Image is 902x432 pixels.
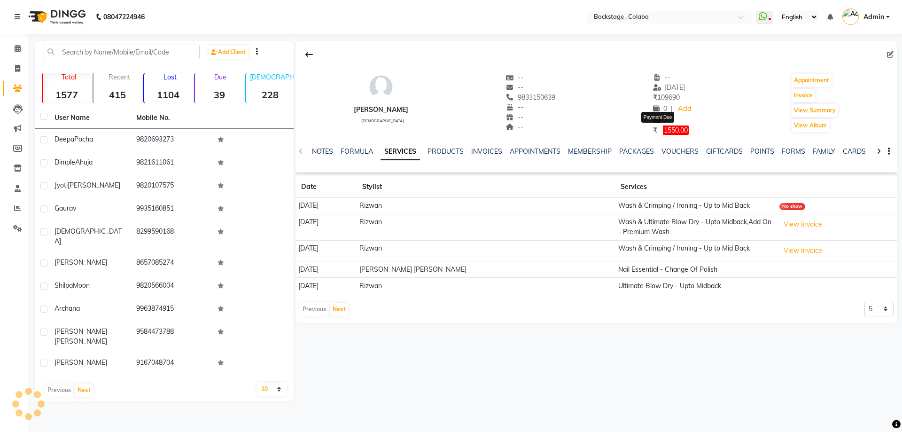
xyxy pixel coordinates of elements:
[131,321,212,352] td: 9584473788
[779,203,805,210] div: No show
[615,240,776,261] td: Wash & Crimping / Ironing - Up to Mid Back
[47,73,91,81] p: Total
[131,252,212,275] td: 8657085274
[144,89,192,101] strong: 1104
[54,258,107,267] span: [PERSON_NAME]
[653,126,657,134] span: ₹
[381,143,420,160] a: SERVICES
[653,93,657,102] span: ₹
[357,176,615,198] th: Stylist
[510,147,560,156] a: APPOINTMENTS
[49,107,131,129] th: User Name
[54,281,73,290] span: Shilpa
[506,103,524,111] span: --
[615,197,776,214] td: Wash & Crimping / Ironing - Up to Mid Back
[54,158,75,166] span: Dimple
[779,243,826,258] button: View Invoice
[615,176,776,198] th: Services
[54,327,107,336] span: [PERSON_NAME]
[706,147,743,156] a: GIFTCARDS
[813,147,835,156] a: FAMILY
[568,147,612,156] a: MEMBERSHIP
[250,73,294,81] p: [DEMOGRAPHIC_DATA]
[842,8,859,25] img: Admin
[341,147,373,156] a: FORMULA
[54,227,122,245] span: [DEMOGRAPHIC_DATA]
[44,45,200,59] input: Search by Name/Mobile/Email/Code
[792,74,832,87] button: Appointment
[97,73,141,81] p: Recent
[295,176,357,198] th: Date
[131,107,212,129] th: Mobile No.
[506,73,524,82] span: --
[131,352,212,375] td: 9167048704
[54,304,80,313] span: Archana
[54,358,107,367] span: [PERSON_NAME]
[506,83,524,92] span: --
[197,73,243,81] p: Due
[779,217,826,232] button: View Invoice
[615,261,776,278] td: Nail Essential - Change Of Polish
[24,4,88,30] img: logo
[295,240,357,261] td: [DATE]
[653,83,685,92] span: [DATE]
[792,89,815,102] button: Invoice
[843,147,866,156] a: CARDS
[54,135,74,143] span: Deepa
[246,89,294,101] strong: 228
[54,337,107,346] span: [PERSON_NAME]
[74,135,93,143] span: Pocha
[750,147,774,156] a: POINTS
[103,4,145,30] b: 08047224946
[54,204,76,212] span: Gaurav
[131,298,212,321] td: 9963874915
[357,261,615,278] td: [PERSON_NAME] [PERSON_NAME]
[357,278,615,294] td: Rizwan
[661,147,699,156] a: VOUCHERS
[43,89,91,101] strong: 1577
[131,198,212,221] td: 9935160851
[792,104,838,117] button: View Summary
[782,147,805,156] a: FORMS
[295,197,357,214] td: [DATE]
[148,73,192,81] p: Lost
[619,147,654,156] a: PACKAGES
[195,89,243,101] strong: 39
[54,181,68,189] span: Jyoti
[428,147,464,156] a: PRODUCTS
[506,123,524,131] span: --
[295,261,357,278] td: [DATE]
[73,281,90,290] span: Moon
[357,197,615,214] td: Rizwan
[653,93,680,102] span: 109690
[209,46,248,59] a: Add Client
[367,73,395,101] img: avatar
[615,278,776,294] td: Ultimate Blow Dry - Upto Midback
[357,214,615,240] td: Rizwan
[75,158,93,166] span: Ahuja
[295,278,357,294] td: [DATE]
[131,152,212,175] td: 9821611061
[354,105,408,115] div: [PERSON_NAME]
[357,240,615,261] td: Rizwan
[131,221,212,252] td: 8299590168
[615,214,776,240] td: Wash & Ultimate Blow Dry - Upto Midback,Add On - Premium Wash
[653,104,667,113] span: 0
[299,46,319,63] div: Back to Client
[671,104,673,114] span: |
[792,119,829,132] button: View Album
[863,12,884,22] span: Admin
[653,73,671,82] span: --
[131,129,212,152] td: 9820693273
[676,102,693,116] a: Add
[506,93,556,102] span: 9833150639
[75,384,93,397] button: Next
[295,214,357,240] td: [DATE]
[641,112,675,123] div: Payment Due
[131,175,212,198] td: 9820107575
[131,275,212,298] td: 9820566004
[312,147,333,156] a: NOTES
[361,118,404,123] span: [DEMOGRAPHIC_DATA]
[93,89,141,101] strong: 415
[330,303,348,316] button: Next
